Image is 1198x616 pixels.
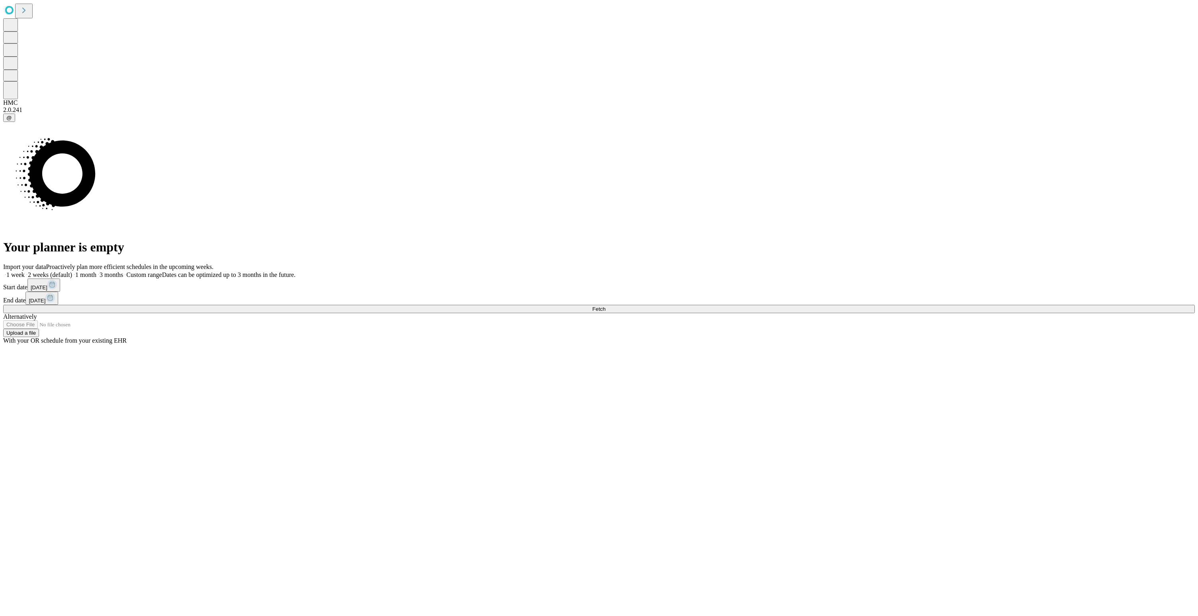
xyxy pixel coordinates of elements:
[3,313,37,320] span: Alternatively
[100,271,123,278] span: 3 months
[31,284,47,290] span: [DATE]
[3,114,15,122] button: @
[46,263,213,270] span: Proactively plan more efficient schedules in the upcoming weeks.
[75,271,96,278] span: 1 month
[29,298,45,304] span: [DATE]
[126,271,162,278] span: Custom range
[3,106,1195,114] div: 2.0.241
[3,305,1195,313] button: Fetch
[162,271,296,278] span: Dates can be optimized up to 3 months in the future.
[3,329,39,337] button: Upload a file
[3,99,1195,106] div: HMC
[27,279,60,292] button: [DATE]
[28,271,72,278] span: 2 weeks (default)
[6,115,12,121] span: @
[3,337,127,344] span: With your OR schedule from your existing EHR
[3,240,1195,255] h1: Your planner is empty
[3,279,1195,292] div: Start date
[25,292,58,305] button: [DATE]
[6,271,25,278] span: 1 week
[3,292,1195,305] div: End date
[592,306,605,312] span: Fetch
[3,263,46,270] span: Import your data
